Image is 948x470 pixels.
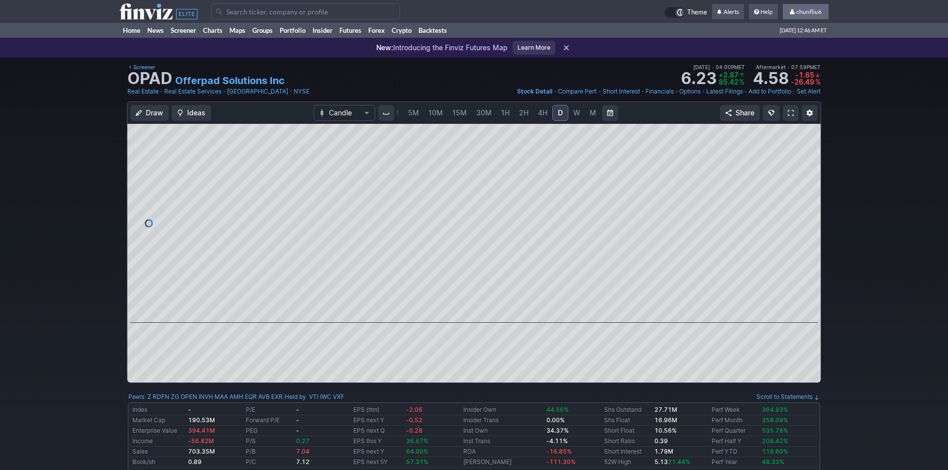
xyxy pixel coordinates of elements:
[795,71,814,79] span: -1.65
[712,4,744,20] a: Alerts
[244,426,294,436] td: PEG
[188,427,215,434] span: 394.41M
[472,105,496,121] a: 30M
[719,71,738,79] span: +2.87
[351,457,404,468] td: EPS next 5Y
[585,105,601,121] a: M
[128,392,283,402] div: :
[783,4,829,20] a: chunfliu6
[160,87,163,96] span: •
[791,78,814,86] span: -26.49
[693,63,745,72] span: [DATE] 04:00PM ET
[706,87,743,96] a: Latest Filings
[130,447,186,457] td: Sales
[802,105,818,121] button: Chart Settings
[762,458,784,466] span: 48.33%
[452,108,467,117] span: 15M
[710,405,760,415] td: Perf Week
[710,447,760,457] td: Perf YTD
[546,427,569,434] b: 34.37%
[736,108,754,118] span: Share
[590,108,596,117] span: M
[720,105,760,121] button: Share
[748,87,791,96] a: Add to Portfolio
[710,415,760,426] td: Perf Month
[687,7,707,18] span: Theme
[546,406,569,413] span: 44.56%
[553,87,557,96] span: •
[214,392,228,402] a: MAA
[787,64,790,70] span: •
[664,7,707,18] a: Theme
[245,392,257,402] a: EQR
[706,88,743,95] span: Latest Filings
[602,415,652,426] td: Shs Float
[406,416,422,424] span: -0.52
[645,87,674,96] a: Financials
[668,458,690,466] span: 21.44%
[271,392,283,402] a: EXR
[175,74,285,88] a: Offerpad Solutions Inc
[603,87,640,96] a: Short Interest
[188,437,214,445] span: -56.82M
[309,23,336,38] a: Insider
[119,23,144,38] a: Home
[249,23,276,38] a: Groups
[604,448,641,455] a: Short Interest
[497,105,514,121] a: 1H
[296,448,310,455] span: 7.04
[762,406,788,413] span: 364.93%
[188,406,191,413] b: -
[710,436,760,447] td: Perf Half Y
[461,447,544,457] td: ROA
[681,71,717,87] strong: 6.23
[448,105,471,121] a: 15M
[654,427,677,434] b: 10.56%
[533,105,552,121] a: 4H
[476,108,492,117] span: 30M
[428,108,443,117] span: 10M
[763,105,780,121] button: Explore new features
[130,105,169,121] button: Draw
[351,415,404,426] td: EPS next Y
[164,87,221,96] a: Real Estate Services
[130,405,186,415] td: Index
[351,426,404,436] td: EPS next Q
[796,8,822,15] span: chunfliu6
[406,406,422,413] span: -2.06
[762,437,788,445] span: 208.42%
[792,87,796,96] span: •
[461,436,544,447] td: Inst Trans
[294,87,310,96] a: NYSE
[181,392,197,402] a: OPEN
[244,405,294,415] td: P/E
[552,105,568,121] a: D
[147,392,151,402] a: Z
[199,392,213,402] a: INVH
[744,87,747,96] span: •
[604,437,635,445] a: Short Ratio
[130,436,186,447] td: Income
[762,448,788,455] span: 118.60%
[244,415,294,426] td: Forward P/E
[376,43,393,52] span: New:
[153,392,169,402] a: RDFN
[654,458,690,466] b: 5.13
[815,78,821,86] span: %
[654,448,673,455] a: 1.79M
[558,87,597,96] a: Compare Perf.
[320,392,331,402] a: IWC
[283,392,344,402] div: | :
[461,457,544,468] td: [PERSON_NAME]
[546,448,572,455] span: -16.85%
[171,392,179,402] a: ZG
[654,406,677,413] b: 27.71M
[296,406,299,413] b: -
[749,4,778,20] a: Help
[296,416,299,424] b: -
[780,23,827,38] span: [DATE] 12:46 AM ET
[226,23,249,38] a: Maps
[172,105,211,121] button: Ideas
[762,427,788,434] span: 535.78%
[144,23,167,38] a: News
